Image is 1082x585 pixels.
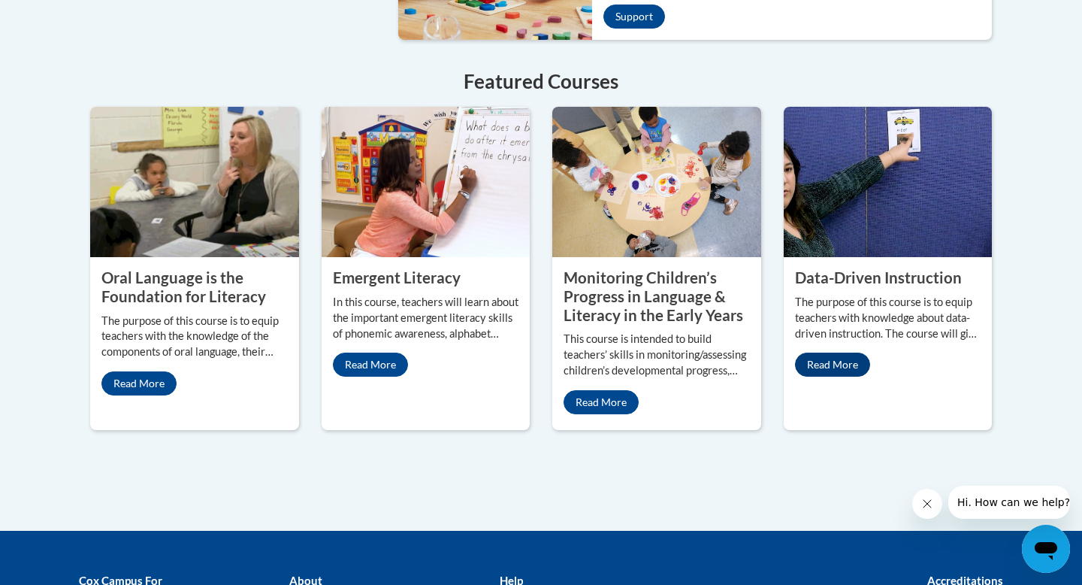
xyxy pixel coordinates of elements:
[101,268,266,305] property: Oral Language is the Foundation for Literacy
[795,353,870,377] a: Read More
[333,353,408,377] a: Read More
[912,489,942,519] iframe: Close message
[90,107,299,257] img: Oral Language is the Foundation for Literacy
[1022,525,1070,573] iframe: Button to launch messaging window
[564,332,750,379] p: This course is intended to build teachers’ skills in monitoring/assessing children’s developmenta...
[948,486,1070,519] iframe: Message from company
[333,268,461,286] property: Emergent Literacy
[564,390,639,414] a: Read More
[795,268,962,286] property: Data-Driven Instruction
[784,107,993,257] img: Data-Driven Instruction
[552,107,761,257] img: Monitoring Children’s Progress in Language & Literacy in the Early Years
[603,5,665,29] a: Support
[564,268,743,323] property: Monitoring Children’s Progress in Language & Literacy in the Early Years
[101,314,288,361] p: The purpose of this course is to equip teachers with the knowledge of the components of oral lang...
[90,67,992,96] h4: Featured Courses
[101,371,177,396] a: Read More
[322,107,530,257] img: Emergent Literacy
[333,295,519,342] p: In this course, teachers will learn about the important emergent literacy skills of phonemic awar...
[795,295,981,342] p: The purpose of this course is to equip teachers with knowledge about data-driven instruction. The...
